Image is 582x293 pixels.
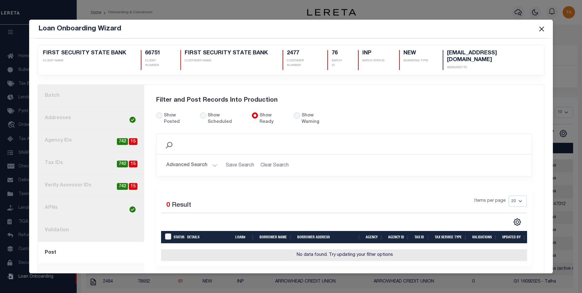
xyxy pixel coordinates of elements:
[129,206,136,213] img: check-icon-green.svg
[332,50,343,57] h5: 76
[38,107,144,130] a: Addresses
[38,197,144,219] a: APNs
[156,88,532,112] div: Filter and Post Records Into Production
[172,201,191,210] label: Result
[166,202,170,209] span: 0
[129,183,137,190] span: 15
[117,161,128,168] span: 742
[38,152,144,174] a: Tax IDs15742
[161,231,171,243] th: LoanPrepID
[38,130,144,152] a: Agency IDs15742
[412,231,432,243] th: Tax ID: activate to sort column ascending
[260,112,287,126] label: Show Ready
[332,59,343,68] p: BATCH ID
[145,59,166,68] p: CLIENT NUMBER
[447,50,524,63] h5: [EMAIL_ADDRESS][DOMAIN_NAME]
[166,159,217,171] button: Advanced Search
[129,117,136,123] img: check-icon-green.svg
[403,50,428,57] h5: NEW
[185,50,268,57] h5: FIRST SECURITY STATE BANK
[171,231,185,243] th: Status
[164,112,193,126] label: Show Posted
[302,112,332,126] label: Show Warning
[129,161,137,168] span: 15
[185,59,268,63] p: CUSTOMER NAME
[38,25,121,33] h5: Loan Onboarding Wizard
[38,242,144,264] a: Post
[362,59,384,63] p: BATCH STATUS
[38,85,144,107] a: Batch
[117,138,128,145] span: 742
[233,231,257,243] th: Loan#: activate to sort column ascending
[363,231,386,243] th: Agency: activate to sort column ascending
[295,231,363,243] th: Borrower Address: activate to sort column ascending
[208,112,245,126] label: Show Scheduled
[538,25,545,33] button: Close
[43,50,126,57] h5: FIRST SECURITY STATE BANK
[362,50,384,57] h5: INP
[474,198,506,205] span: Items per page
[161,249,529,261] td: No data found. Try updating your filter options
[386,231,412,243] th: Agency ID: activate to sort column ascending
[43,59,126,63] p: CLIENT NAME
[129,138,137,145] span: 15
[403,59,428,63] p: Boarding Type
[500,231,529,243] th: Updated By: activate to sort column ascending
[287,50,313,57] h5: 2477
[38,174,144,197] a: Verify Assessor IDs15742
[117,183,128,190] span: 742
[470,231,500,243] th: Validations: activate to sort column ascending
[185,231,233,243] th: Details
[447,65,524,70] p: Assigned To
[38,219,144,242] a: Validation
[257,231,295,243] th: Borrower Name: activate to sort column ascending
[145,50,166,57] h5: 66751
[287,59,313,68] p: CUSTOMER NUMBER
[432,231,470,243] th: Tax Service Type: activate to sort column ascending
